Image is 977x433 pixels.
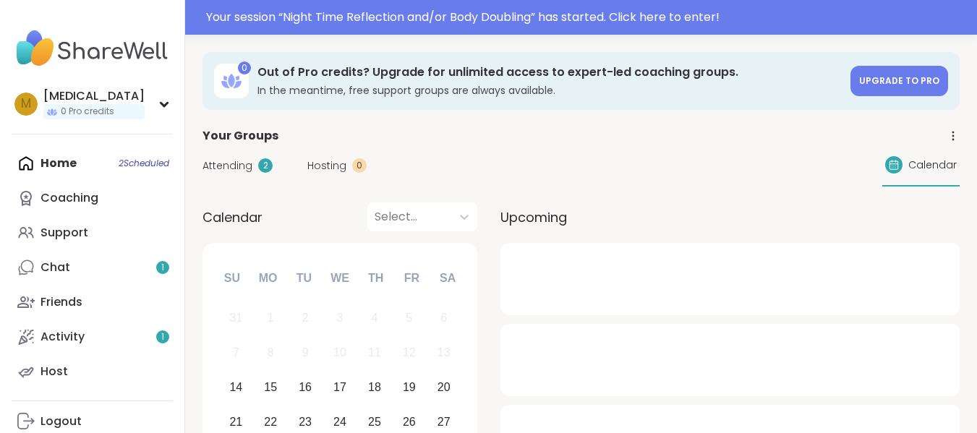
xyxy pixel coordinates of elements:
[406,308,412,327] div: 5
[368,343,381,362] div: 11
[393,338,424,369] div: Not available Friday, September 12th, 2025
[360,262,392,294] div: Th
[40,225,88,241] div: Support
[258,158,273,173] div: 2
[61,106,114,118] span: 0 Pro credits
[396,262,427,294] div: Fr
[202,127,278,145] span: Your Groups
[202,158,252,173] span: Attending
[850,66,948,96] a: Upgrade to Pro
[221,303,252,334] div: Not available Sunday, August 31st, 2025
[43,88,145,104] div: [MEDICAL_DATA]
[233,343,239,362] div: 7
[324,262,356,294] div: We
[290,303,321,334] div: Not available Tuesday, September 2nd, 2025
[290,338,321,369] div: Not available Tuesday, September 9th, 2025
[302,343,309,362] div: 9
[428,338,459,369] div: Not available Saturday, September 13th, 2025
[229,377,242,397] div: 14
[290,372,321,403] div: Choose Tuesday, September 16th, 2025
[325,372,356,403] div: Choose Wednesday, September 17th, 2025
[161,331,164,343] span: 1
[255,372,286,403] div: Choose Monday, September 15th, 2025
[255,303,286,334] div: Not available Monday, September 1st, 2025
[438,377,451,397] div: 20
[438,343,451,362] div: 13
[206,9,968,26] div: Your session “ Night Time Reflection and/or Body Doubling ” has started. Click here to enter!
[161,262,164,274] span: 1
[337,308,344,327] div: 3
[333,412,346,432] div: 24
[12,215,173,250] a: Support
[264,412,277,432] div: 22
[368,377,381,397] div: 18
[229,308,242,327] div: 31
[40,190,98,206] div: Coaching
[393,372,424,403] div: Choose Friday, September 19th, 2025
[302,308,309,327] div: 2
[359,338,391,369] div: Not available Thursday, September 11th, 2025
[40,329,85,345] div: Activity
[288,262,320,294] div: Tu
[257,64,842,80] h3: Out of Pro credits? Upgrade for unlimited access to expert-led coaching groups.
[333,343,346,362] div: 10
[264,377,277,397] div: 15
[268,308,274,327] div: 1
[12,320,173,354] a: Activity1
[352,158,367,173] div: 0
[299,377,312,397] div: 16
[221,338,252,369] div: Not available Sunday, September 7th, 2025
[500,207,567,227] span: Upcoming
[403,377,416,397] div: 19
[221,372,252,403] div: Choose Sunday, September 14th, 2025
[325,303,356,334] div: Not available Wednesday, September 3rd, 2025
[432,262,464,294] div: Sa
[229,412,242,432] div: 21
[202,207,263,227] span: Calendar
[908,158,957,173] span: Calendar
[255,338,286,369] div: Not available Monday, September 8th, 2025
[393,303,424,334] div: Not available Friday, September 5th, 2025
[238,61,251,74] div: 0
[12,23,173,74] img: ShareWell Nav Logo
[12,354,173,389] a: Host
[371,308,377,327] div: 4
[12,285,173,320] a: Friends
[40,260,70,275] div: Chat
[12,181,173,215] a: Coaching
[440,308,447,327] div: 6
[307,158,346,173] span: Hosting
[403,343,416,362] div: 12
[252,262,283,294] div: Mo
[403,412,416,432] div: 26
[428,303,459,334] div: Not available Saturday, September 6th, 2025
[40,413,82,429] div: Logout
[368,412,381,432] div: 25
[268,343,274,362] div: 8
[12,250,173,285] a: Chat1
[40,364,68,380] div: Host
[299,412,312,432] div: 23
[40,294,82,310] div: Friends
[438,412,451,432] div: 27
[325,338,356,369] div: Not available Wednesday, September 10th, 2025
[359,372,391,403] div: Choose Thursday, September 18th, 2025
[859,74,939,87] span: Upgrade to Pro
[257,83,842,98] h3: In the meantime, free support groups are always available.
[21,95,31,113] span: M
[428,372,459,403] div: Choose Saturday, September 20th, 2025
[333,377,346,397] div: 17
[359,303,391,334] div: Not available Thursday, September 4th, 2025
[216,262,248,294] div: Su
